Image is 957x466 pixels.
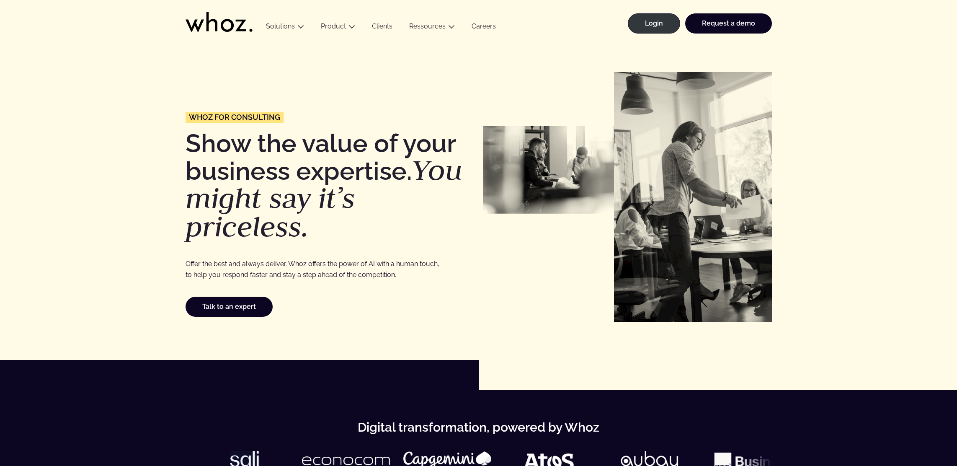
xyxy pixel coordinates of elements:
[258,22,312,34] button: Solutions
[189,114,280,121] span: Whoz for Consulting
[186,151,462,245] em: You might say it’s priceless.
[364,22,401,34] a: Clients
[358,420,599,435] strong: Digital transformation, powered by Whoz
[186,131,475,241] h1: Show the value of your business expertise.
[685,13,772,34] a: Request a demo
[401,22,463,34] button: Ressources
[463,22,504,34] a: Careers
[186,297,273,317] a: Talk to an expert
[628,13,680,34] a: Login
[321,22,346,30] a: Product
[312,22,364,34] button: Product
[409,22,446,30] a: Ressources
[186,259,446,280] p: Offer the best and always deliver. Whoz offers the power of AI with a human touch, to help you re...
